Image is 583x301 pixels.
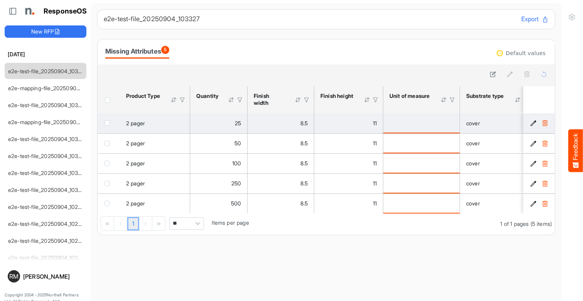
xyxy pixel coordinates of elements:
span: 8.5 [300,120,308,126]
div: Finish width [254,92,285,106]
h1: ResponseOS [44,7,87,15]
span: 2 pager [126,200,145,207]
td: 8.5 is template cell Column Header httpsnorthellcomontologiesmapping-rulesmeasurementhasfinishsiz... [248,193,314,214]
td: c259fa3e-1aa9-4acb-8ba9-a2ecace483f0 is template cell Column Header [523,113,556,133]
span: Pagerdropdown [169,217,204,230]
td: 11 is template cell Column Header httpsnorthellcomontologiesmapping-rulesmeasurementhasfinishsize... [314,113,383,133]
span: 2 pager [126,160,145,166]
a: e2e-test-file_20250904_102936 [8,220,88,227]
td: is template cell Column Header httpsnorthellcomontologiesmapping-rulesmeasurementhasunitofmeasure [383,193,460,214]
td: 8.5 is template cell Column Header httpsnorthellcomontologiesmapping-rulesmeasurementhasfinishsiz... [248,133,314,153]
a: e2e-test-file_20250904_103133 [8,153,86,159]
th: Header checkbox [98,86,120,113]
td: cover is template cell Column Header httpsnorthellcomontologiesmapping-rulesmaterialhassubstratem... [460,113,534,133]
div: Go to first page [101,217,114,230]
div: Finish height [320,92,354,99]
div: Quantity [196,92,218,99]
td: 11 is template cell Column Header httpsnorthellcomontologiesmapping-rulesmeasurementhasfinishsize... [314,153,383,173]
a: e2e-test-file_20250904_102951 [8,203,86,210]
span: 2 pager [126,180,145,187]
a: e2e-test-file_20250904_103142 [8,136,87,142]
td: cover is template cell Column Header httpsnorthellcomontologiesmapping-rulesmaterialhassubstratem... [460,133,534,153]
div: Filter Icon [523,96,530,103]
span: 11 [373,160,377,166]
span: cover [466,200,480,207]
span: 8.5 [300,160,308,166]
a: Page 1 of 1 Pages [127,217,139,231]
span: 11 [373,120,377,126]
span: 2 pager [126,120,145,126]
div: Pager Container [98,214,555,235]
button: Delete [541,160,549,167]
button: New RFP [5,25,86,38]
button: Delete [541,119,549,127]
td: d1c56237-a7f8-463e-97f6-9a3773d40dbd is template cell Column Header [523,153,556,173]
td: 250 is template cell Column Header httpsnorthellcomontologiesmapping-rulesorderhasquantity [190,173,248,193]
td: 9ae09e4a-25f6-4379-9fab-53ab431e1e40 is template cell Column Header [523,193,556,214]
span: cover [466,180,480,187]
div: Missing Attributes [105,46,169,57]
span: RM [9,273,19,279]
span: 11 [373,180,377,187]
td: 25 is template cell Column Header httpsnorthellcomontologiesmapping-rulesorderhasquantity [190,113,248,133]
span: cover [466,120,480,126]
td: 8.5 is template cell Column Header httpsnorthellcomontologiesmapping-rulesmeasurementhasfinishsiz... [248,113,314,133]
span: 8.5 [300,140,308,146]
div: Filter Icon [236,96,243,103]
span: cover [466,160,480,166]
td: 2 pager is template cell Column Header product-type [120,153,190,173]
button: Delete [541,180,549,187]
span: 2 pager [126,140,145,146]
div: Go to last page [152,217,165,230]
span: 500 [231,200,241,207]
a: e2e-mapping-file_20250904_103259 [8,85,99,91]
button: Edit [529,140,537,147]
button: Edit [529,200,537,207]
div: Product Type [126,92,160,99]
span: 25 [235,120,241,126]
td: 4ef742cf-b518-4fdf-89d3-5a080d8ff02b is template cell Column Header [523,173,556,193]
div: [PERSON_NAME] [23,274,83,279]
td: checkbox [98,173,120,193]
div: Filter Icon [303,96,310,103]
td: 2 pager is template cell Column Header product-type [120,113,190,133]
a: e2e-test-file_20250904_103057 [8,170,88,176]
td: 2 pager is template cell Column Header product-type [120,193,190,214]
button: Edit [529,180,537,187]
button: Export [521,14,549,24]
td: is template cell Column Header httpsnorthellcomontologiesmapping-rulesmeasurementhasunitofmeasure [383,133,460,153]
span: 1 of 1 pages [500,220,529,227]
td: c3c211fa-75e1-4557-8697-f3777eccc17c is template cell Column Header [523,133,556,153]
td: cover is template cell Column Header httpsnorthellcomontologiesmapping-rulesmaterialhassubstratem... [460,193,534,214]
div: Filter Icon [372,96,379,103]
div: Go to previous page [114,217,127,230]
button: Edit [529,119,537,127]
span: 8.5 [300,200,308,207]
h6: e2e-test-file_20250904_103327 [104,16,515,22]
div: Go to next page [139,217,152,230]
td: 2 pager is template cell Column Header product-type [120,173,190,193]
span: 11 [373,200,377,207]
td: 50 is template cell Column Header httpsnorthellcomontologiesmapping-rulesorderhasquantity [190,133,248,153]
td: 11 is template cell Column Header httpsnorthellcomontologiesmapping-rulesmeasurementhasfinishsize... [314,133,383,153]
h6: [DATE] [5,50,86,59]
span: 8.5 [300,180,308,187]
span: (5 items) [531,220,552,227]
span: 5 [161,46,169,54]
td: cover is template cell Column Header httpsnorthellcomontologiesmapping-rulesmaterialhassubstratem... [460,153,534,173]
div: Filter Icon [449,96,456,103]
button: Edit [529,160,537,167]
button: Feedback [568,129,583,172]
a: e2e-test-file_20250904_102922 [8,237,88,244]
div: Substrate type [466,92,504,99]
td: checkbox [98,193,120,214]
span: 100 [232,160,241,166]
button: Delete [541,200,549,207]
span: 50 [234,140,241,146]
td: 8.5 is template cell Column Header httpsnorthellcomontologiesmapping-rulesmeasurementhasfinishsiz... [248,173,314,193]
td: checkbox [98,113,120,133]
a: e2e-test-file_20250904_103245 [8,102,88,108]
td: 2 pager is template cell Column Header product-type [120,133,190,153]
td: checkbox [98,133,120,153]
div: Filter Icon [179,96,186,103]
